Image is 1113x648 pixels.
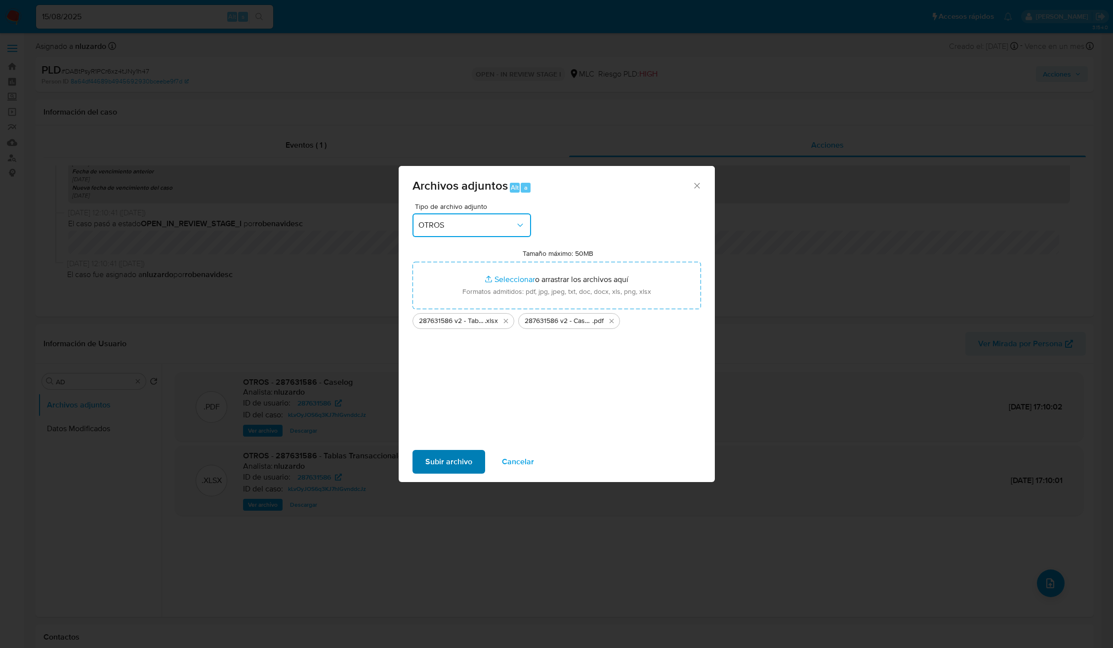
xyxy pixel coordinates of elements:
button: Eliminar 287631586 v2 - Caselog.pdf [606,315,618,327]
span: Archivos adjuntos [412,177,508,194]
button: OTROS [412,213,531,237]
span: OTROS [418,220,515,230]
button: Cancelar [489,450,547,474]
ul: Archivos seleccionados [412,309,701,329]
span: 287631586 v2 - Caselog [525,316,592,326]
span: Cancelar [502,451,534,473]
span: a [524,183,528,192]
span: Subir archivo [425,451,472,473]
span: .xlsx [485,316,498,326]
span: Tipo de archivo adjunto [415,203,534,210]
button: Eliminar 287631586 v2 - Tablas Transaccionales 2025 v1.2.xlsx [500,315,512,327]
label: Tamaño máximo: 50MB [523,249,593,258]
button: Subir archivo [412,450,485,474]
span: 287631586 v2 - Tablas Transaccionales 2025 v1.2 [419,316,485,326]
span: Alt [511,183,519,192]
span: .pdf [592,316,604,326]
button: Cerrar [692,181,701,190]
